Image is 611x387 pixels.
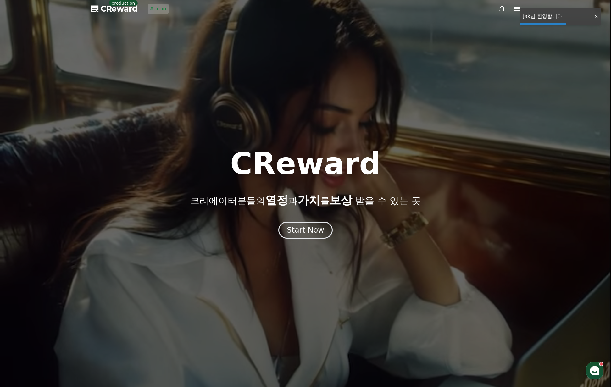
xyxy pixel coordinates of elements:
[297,194,320,207] span: 가치
[330,194,352,207] span: 보상
[278,228,333,234] a: Start Now
[81,199,121,215] a: 설정
[101,4,138,14] span: CReward
[58,209,65,214] span: 대화
[20,209,24,214] span: 홈
[148,4,169,14] a: Admin
[278,222,333,239] button: Start Now
[230,149,381,179] h1: CReward
[265,194,288,207] span: 열정
[287,225,324,235] div: Start Now
[91,4,138,14] a: CReward
[42,199,81,215] a: 대화
[2,199,42,215] a: 홈
[190,194,421,207] p: 크리에이터분들의 과 를 받을 수 있는 곳
[97,209,105,214] span: 설정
